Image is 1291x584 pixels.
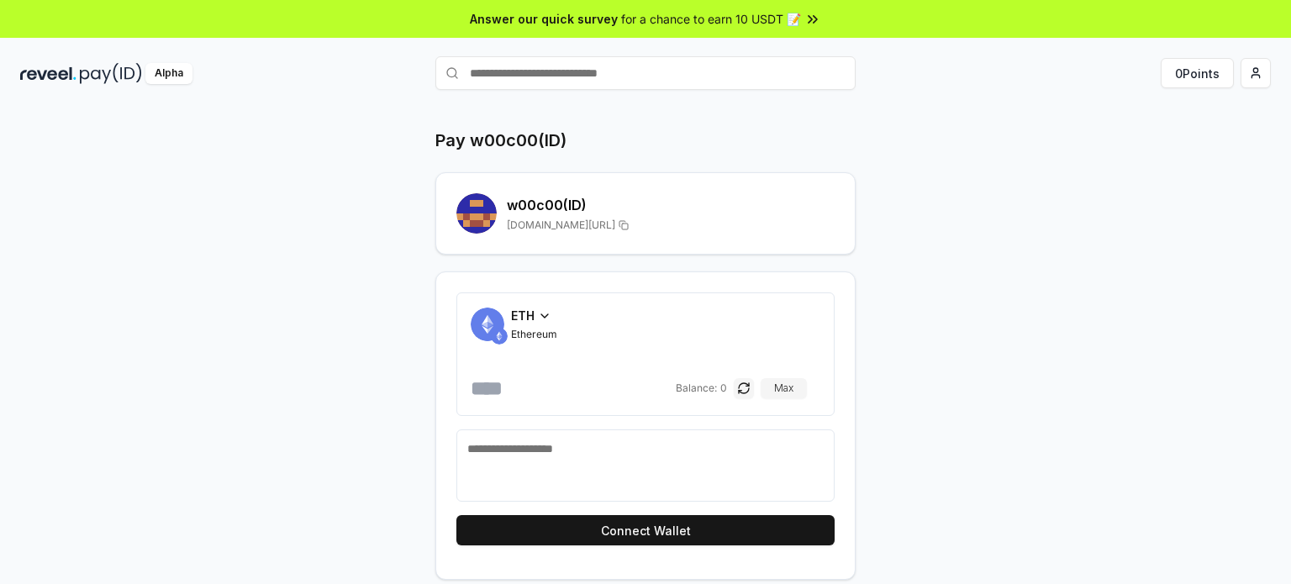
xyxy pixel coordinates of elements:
[456,515,835,545] button: Connect Wallet
[491,328,508,345] img: ETH.svg
[621,10,801,28] span: for a chance to earn 10 USDT 📝
[507,218,615,232] span: [DOMAIN_NAME][URL]
[720,381,727,395] span: 0
[511,307,535,324] span: ETH
[435,129,566,152] h1: Pay w00c00(ID)
[507,195,835,215] h2: w00c00 (ID)
[145,63,192,84] div: Alpha
[1161,58,1234,88] button: 0Points
[676,381,717,395] span: Balance:
[470,10,618,28] span: Answer our quick survey
[761,378,807,398] button: Max
[511,328,557,341] span: Ethereum
[80,63,142,84] img: pay_id
[20,63,76,84] img: reveel_dark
